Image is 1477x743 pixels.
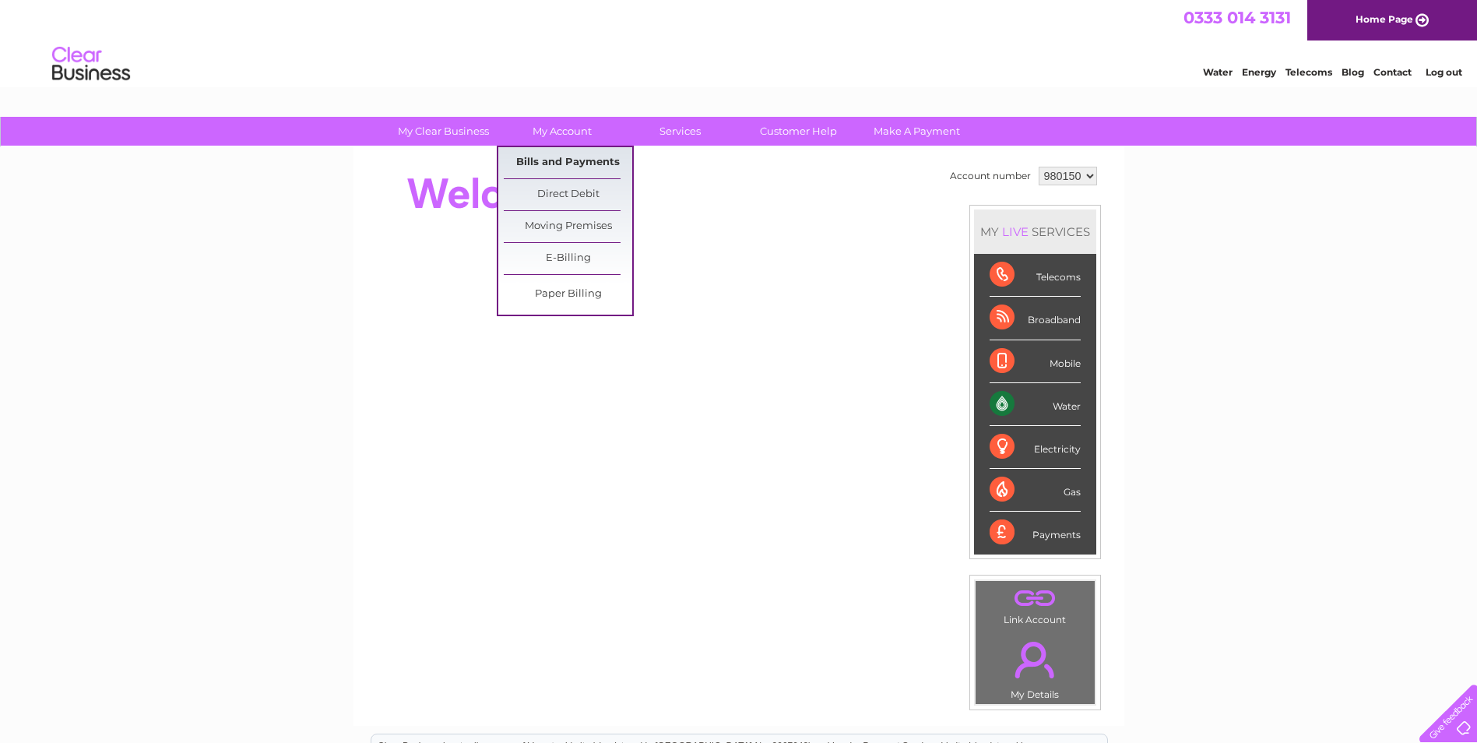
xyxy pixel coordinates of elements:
[371,9,1107,76] div: Clear Business is a trading name of Verastar Limited (registered in [GEOGRAPHIC_DATA] No. 3667643...
[990,469,1081,512] div: Gas
[504,147,632,178] a: Bills and Payments
[504,211,632,242] a: Moving Premises
[990,340,1081,383] div: Mobile
[734,117,863,146] a: Customer Help
[853,117,981,146] a: Make A Payment
[990,383,1081,426] div: Water
[1183,8,1291,27] a: 0333 014 3131
[990,297,1081,340] div: Broadband
[974,210,1096,254] div: MY SERVICES
[51,40,131,88] img: logo.png
[1373,66,1412,78] a: Contact
[999,224,1032,239] div: LIVE
[504,179,632,210] a: Direct Debit
[979,585,1091,612] a: .
[990,254,1081,297] div: Telecoms
[498,117,626,146] a: My Account
[1203,66,1233,78] a: Water
[990,512,1081,554] div: Payments
[990,426,1081,469] div: Electricity
[379,117,508,146] a: My Clear Business
[946,163,1035,189] td: Account number
[975,629,1095,705] td: My Details
[1342,66,1364,78] a: Blog
[979,632,1091,687] a: .
[504,279,632,310] a: Paper Billing
[1242,66,1276,78] a: Energy
[1285,66,1332,78] a: Telecoms
[616,117,744,146] a: Services
[1426,66,1462,78] a: Log out
[975,580,1095,629] td: Link Account
[504,243,632,274] a: E-Billing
